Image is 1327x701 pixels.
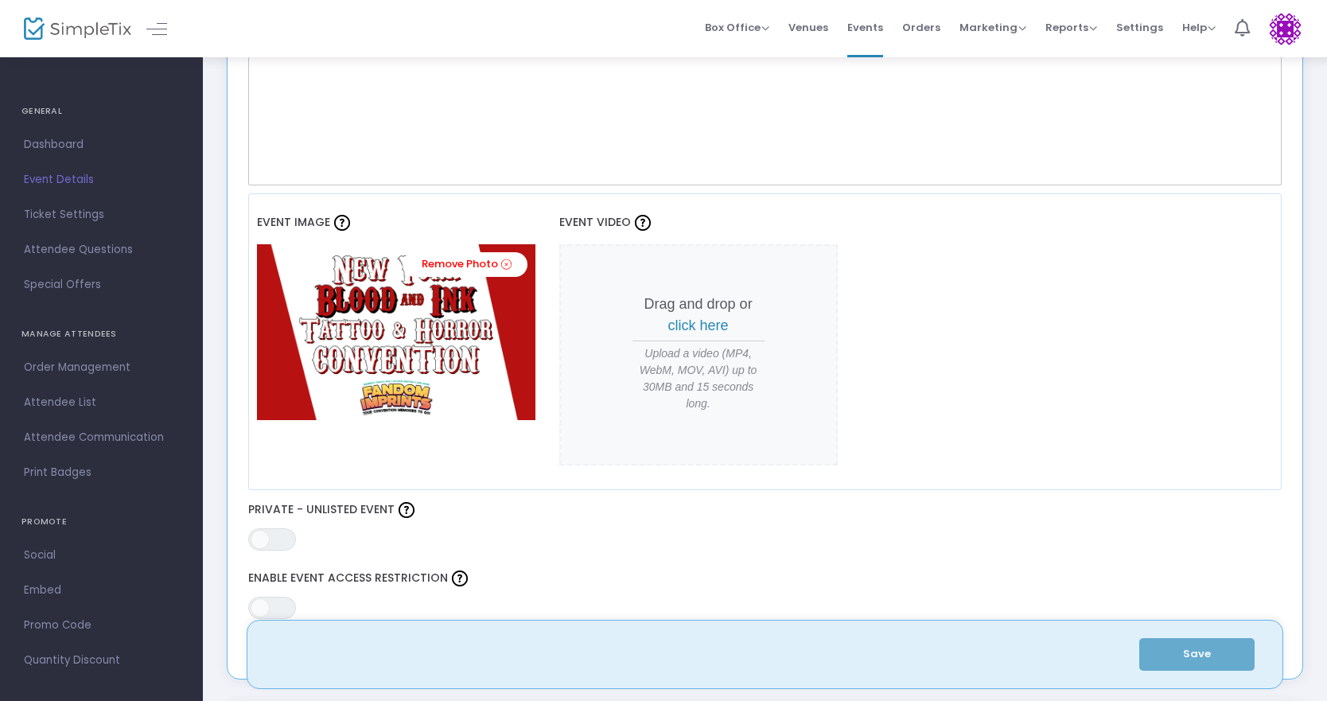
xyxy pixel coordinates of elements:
span: Marketing [959,20,1026,35]
span: Event Video [559,214,631,230]
img: 638936490309735836TicketHeader.png [257,244,535,419]
span: Order Management [24,357,179,378]
span: Settings [1116,7,1163,48]
span: Event Details [24,169,179,190]
img: question-mark [399,502,414,518]
span: Social [24,545,179,566]
span: Quantity Discount [24,650,179,671]
span: Attendee Questions [24,240,179,260]
span: Promo Code [24,615,179,636]
span: Special Offers [24,275,179,295]
label: Enable Event Access Restriction [248,567,1282,590]
span: Venues [788,7,828,48]
span: Events [847,7,883,48]
span: Attendee List [24,392,179,413]
label: Private - Unlisted Event [248,498,1282,522]
p: Drag and drop or [632,294,765,337]
span: Reports [1045,20,1097,35]
img: question-mark [452,571,468,586]
span: Orders [902,7,940,48]
span: Help [1182,20,1216,35]
img: question-mark [635,215,651,231]
span: Ticket Settings [24,204,179,225]
div: Rich Text Editor, main [248,26,1282,185]
span: click here [668,317,729,333]
span: Dashboard [24,134,179,155]
span: Upload a video (MP4, WebM, MOV, AVI) up to 30MB and 15 seconds long. [632,345,765,412]
span: Box Office [705,20,769,35]
h4: GENERAL [21,95,181,127]
h4: MANAGE ATTENDEES [21,318,181,350]
span: Attendee Communication [24,427,179,448]
span: Print Badges [24,462,179,483]
a: Remove Photo [403,252,527,277]
span: Embed [24,580,179,601]
span: Event Image [257,214,330,230]
img: question-mark [334,215,350,231]
h4: PROMOTE [21,506,181,538]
